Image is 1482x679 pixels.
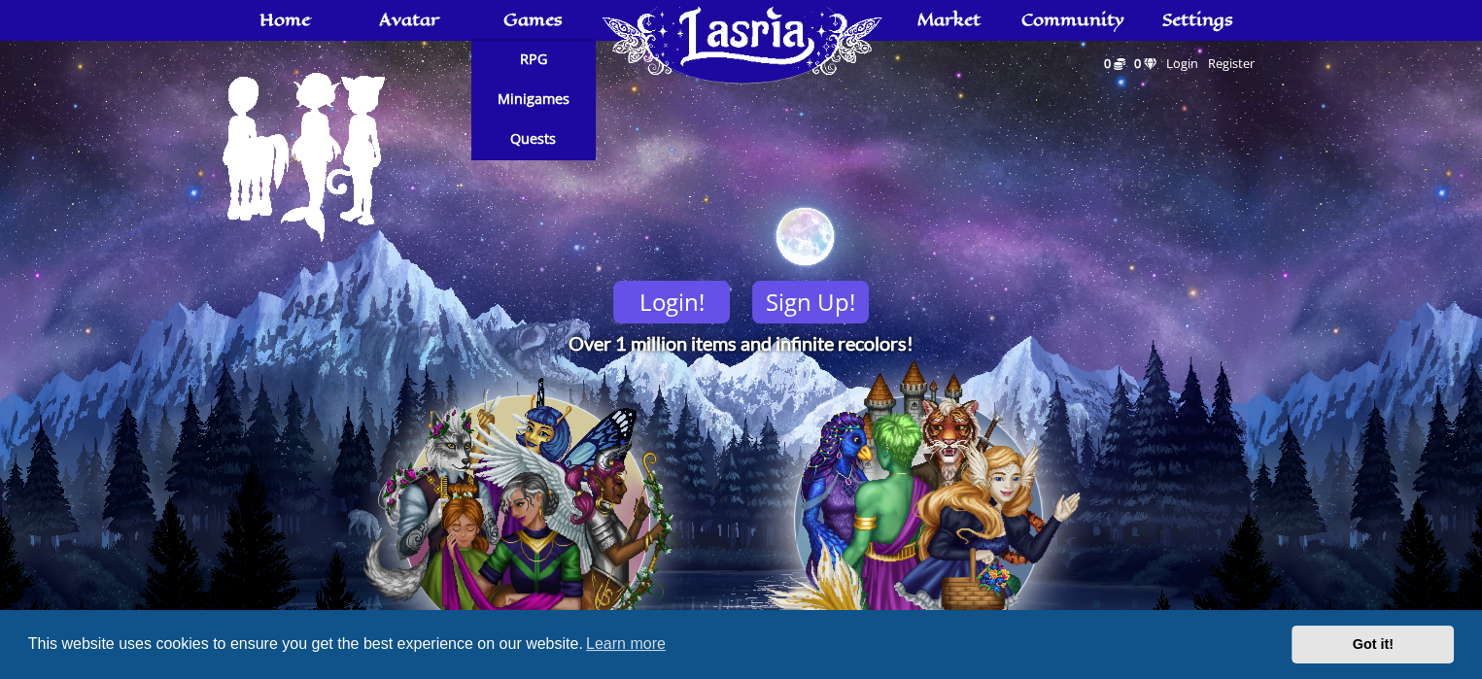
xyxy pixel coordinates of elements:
[471,41,596,81] a: RPG
[752,281,869,323] a: Sign Up!
[28,629,1276,659] span: This website uses cookies to ensure you get the best experience on our website.
[1203,50,1259,77] a: Register
[1292,626,1454,664] a: dismiss cookie message
[596,83,887,172] a: Home
[259,12,310,27] span: Home
[471,81,596,120] a: Minigames
[348,271,1135,353] h1: Over 1 million items and infinite recolors!
[498,92,569,106] span: Minigames
[510,132,556,146] span: Quests
[583,629,669,659] a: learn more about cookies
[1161,50,1203,77] a: Login
[1104,54,1111,72] span: 0
[379,12,439,27] span: Avatar
[503,12,563,27] span: Games
[613,281,730,323] a: Login!
[1098,50,1125,77] a: 0
[1128,50,1162,77] a: 0
[223,69,394,242] img: Default Avatar
[1021,12,1124,27] span: Community
[471,120,596,160] a: Quests
[223,231,394,245] a: Avatar
[520,52,547,66] span: RPG
[1134,54,1141,72] span: 0
[1162,12,1233,27] span: Settings
[917,12,981,27] span: Market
